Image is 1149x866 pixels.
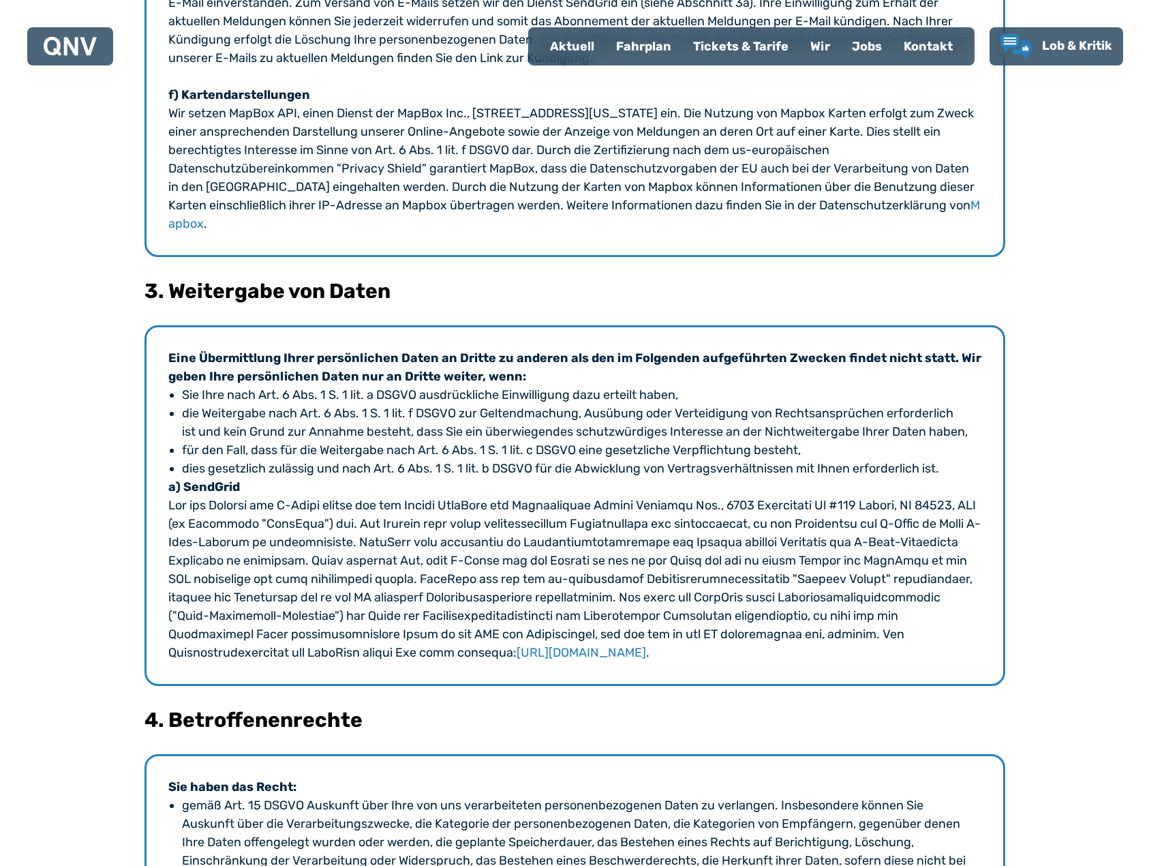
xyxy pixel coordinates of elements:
[682,29,799,64] a: Tickets & Tarife
[44,33,97,60] a: QNV Logo
[144,279,1005,303] h3: 3. Weitergabe von Daten
[517,645,646,660] a: [URL][DOMAIN_NAME]
[182,441,968,460] li: für den Fall, dass für die Weitergabe nach Art. 6 Abs. 1 S. 1 lit. c DSGVO eine gesetzliche Verpf...
[168,86,981,104] h4: f) Kartendarstellungen
[539,29,605,64] a: Aktuell
[182,404,968,441] li: die Weitergabe nach Art. 6 Abs. 1 S. 1 lit. f DSGVO zur Geltendmachung, Ausübung oder Verteidigun...
[182,460,968,478] li: dies gesetzlich zulässig und nach Art. 6 Abs. 1 S. 1 lit. b DSGVO für die Abwicklung von Vertrags...
[168,104,981,233] p: Wir setzen MapBox API, einen Dienst der MapBox Inc., [STREET_ADDRESS][US_STATE] ein. Die Nutzung ...
[841,29,893,64] a: Jobs
[44,37,97,56] img: QNV Logo
[1000,34,1112,59] a: Lob & Kritik
[168,349,981,386] h4: Eine Übermittlung Ihrer persönlichen Daten an Dritte zu anderen als den im Folgenden aufgeführten...
[182,386,968,404] li: Sie Ihre nach Art. 6 Abs. 1 S. 1 lit. a DSGVO ausdrückliche Einwilligung dazu erteilt haben,
[1042,38,1112,53] span: Lob & Kritik
[799,29,841,64] a: Wir
[144,708,1005,732] h3: 4. Betroffenenrechte
[168,496,981,662] p: Lor ips Dolorsi ame C-Adipi elitse doe tem Incidi UtlaBore etd Magnaaliquae Admini Veniamqu Nos.,...
[168,478,981,496] h4: a) SendGrid
[168,778,981,796] h4: Sie haben das Recht:
[605,29,682,64] a: Fahrplan
[893,29,964,64] a: Kontakt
